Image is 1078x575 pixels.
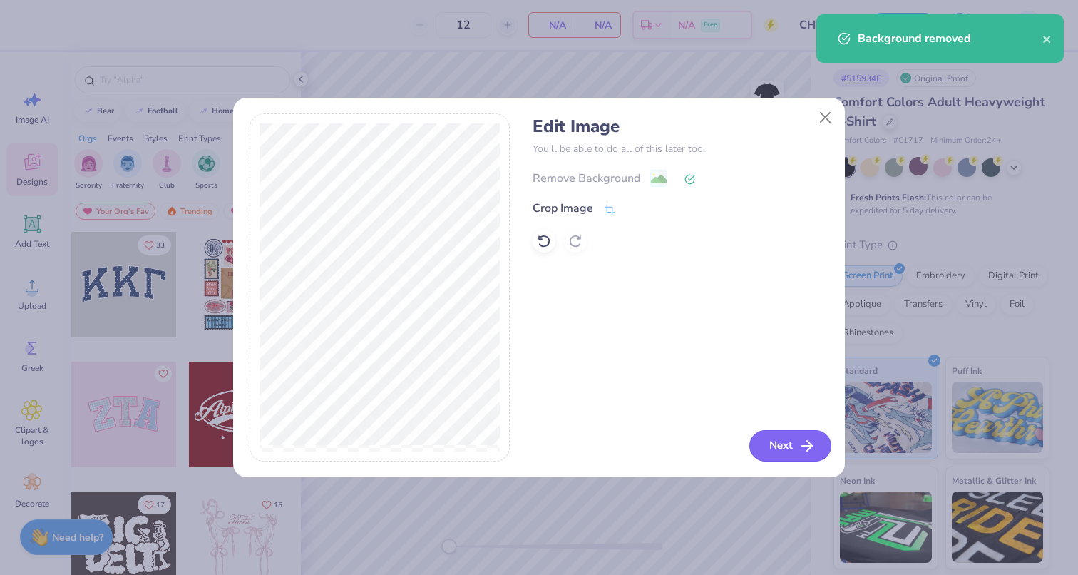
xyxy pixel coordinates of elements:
h4: Edit Image [533,116,828,137]
p: You’ll be able to do all of this later too. [533,141,828,156]
button: close [1042,30,1052,47]
button: Next [749,430,831,462]
div: Crop Image [533,200,593,217]
button: Close [812,103,839,131]
div: Background removed [858,30,1042,47]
